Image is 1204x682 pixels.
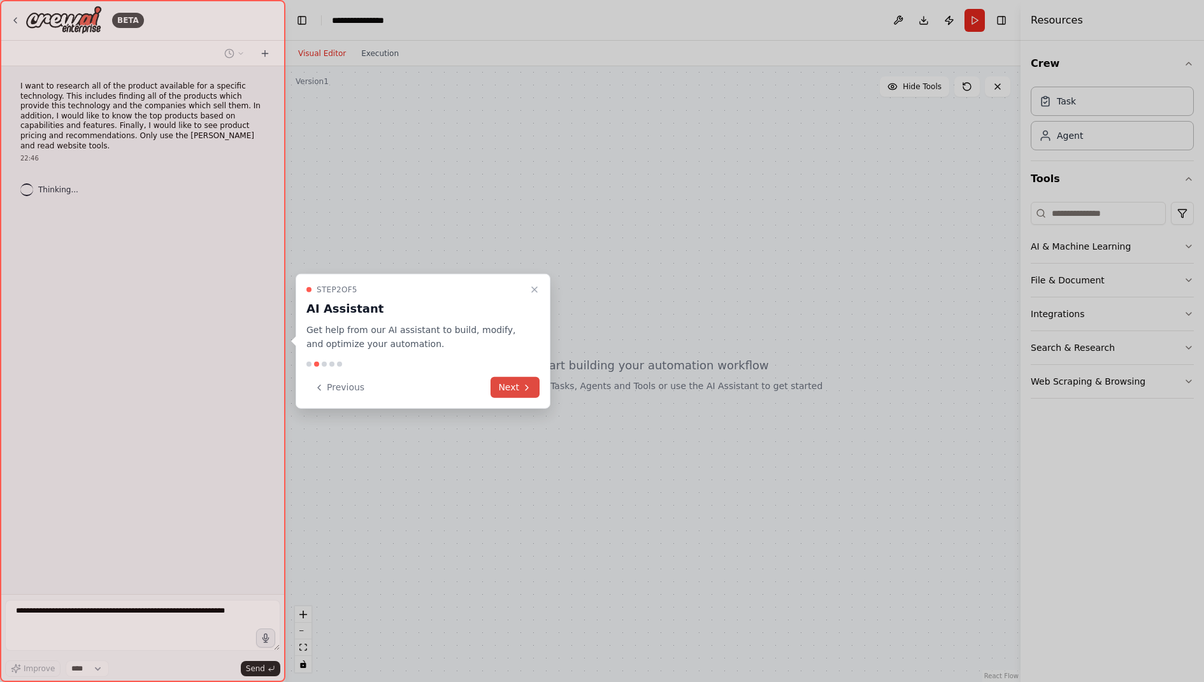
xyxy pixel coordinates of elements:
[317,284,357,294] span: Step 2 of 5
[293,11,311,29] button: Hide left sidebar
[306,299,524,317] h3: AI Assistant
[491,377,540,398] button: Next
[527,281,542,297] button: Close walkthrough
[306,322,524,352] p: Get help from our AI assistant to build, modify, and optimize your automation.
[306,377,372,398] button: Previous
